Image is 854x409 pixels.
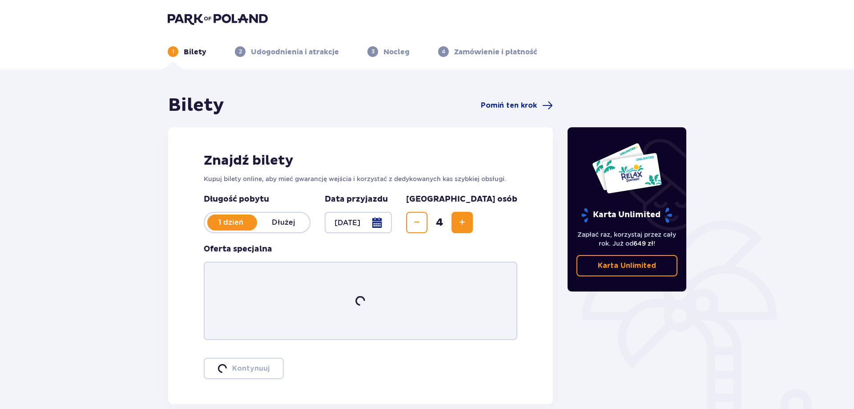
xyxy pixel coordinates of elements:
[454,47,537,57] p: Zamówienie i płatność
[204,152,517,169] h2: Znajdź bilety
[204,194,310,205] p: Długość pobytu
[251,47,339,57] p: Udogodnienia i atrakcje
[204,244,272,255] h3: Oferta specjalna
[442,48,445,56] p: 4
[383,47,410,57] p: Nocleg
[353,293,368,308] img: loader
[406,194,517,205] p: [GEOGRAPHIC_DATA] osób
[232,364,270,373] p: Kontynuuj
[205,218,257,227] p: 1 dzień
[184,47,206,57] p: Bilety
[217,363,228,374] img: loader
[429,216,450,229] span: 4
[481,100,553,111] a: Pomiń ten krok
[592,142,662,194] img: Dwie karty całoroczne do Suntago z napisem 'UNLIMITED RELAX', na białym tle z tropikalnymi liśćmi...
[367,46,410,57] div: 3Nocleg
[576,255,678,276] a: Karta Unlimited
[438,46,537,57] div: 4Zamówienie i płatność
[168,94,224,117] h1: Bilety
[633,240,653,247] span: 649 zł
[168,46,206,57] div: 1Bilety
[451,212,473,233] button: Zwiększ
[172,48,174,56] p: 1
[481,101,537,110] span: Pomiń ten krok
[204,174,517,183] p: Kupuj bilety online, aby mieć gwarancję wejścia i korzystać z dedykowanych kas szybkiej obsługi.
[371,48,375,56] p: 3
[580,207,673,223] p: Karta Unlimited
[168,12,268,25] img: Park of Poland logo
[406,212,427,233] button: Zmniejsz
[598,261,656,271] p: Karta Unlimited
[576,230,678,248] p: Zapłać raz, korzystaj przez cały rok. Już od !
[239,48,242,56] p: 2
[204,358,284,379] button: loaderKontynuuj
[235,46,339,57] div: 2Udogodnienia i atrakcje
[257,218,310,227] p: Dłużej
[325,194,388,205] p: Data przyjazdu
